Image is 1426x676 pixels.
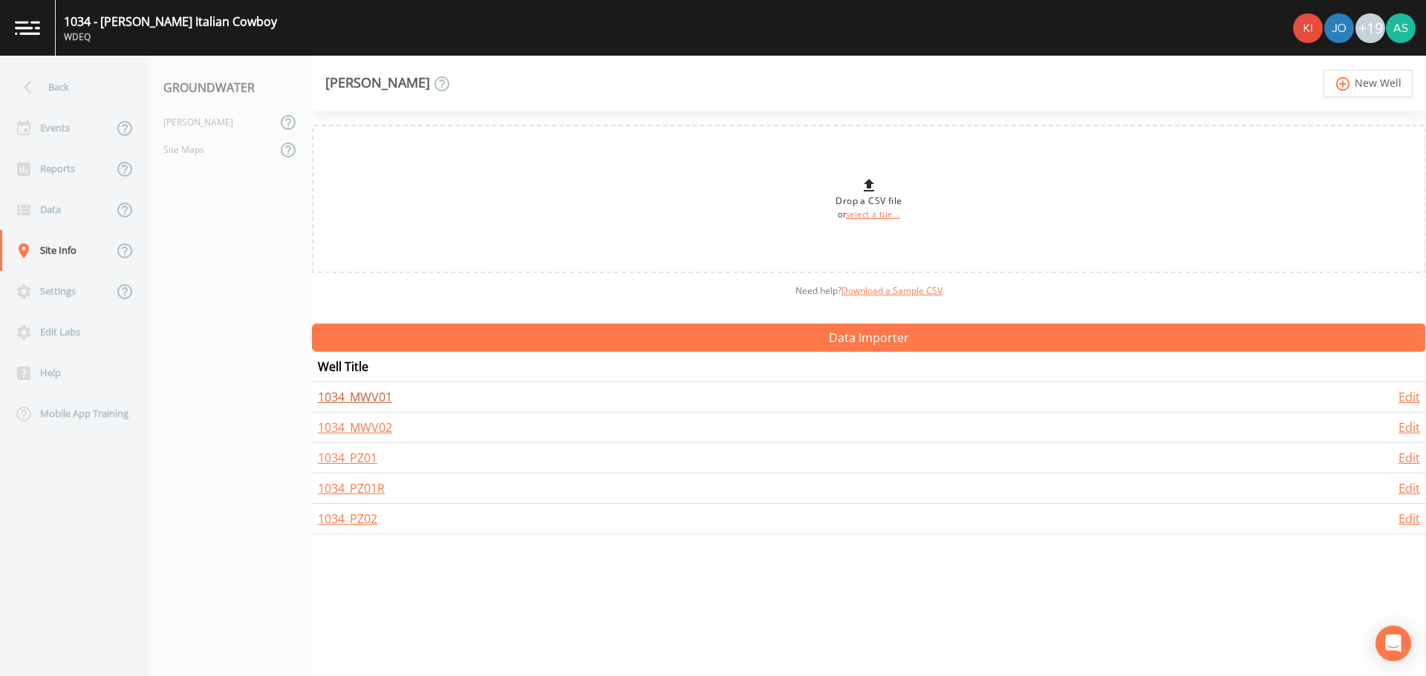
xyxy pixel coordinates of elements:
a: 1034_MWV01 [318,389,392,405]
a: Site Maps [149,136,276,163]
th: Well Title [312,352,1042,382]
a: Download a Sample CSV [841,284,942,297]
a: Edit [1399,419,1420,436]
div: Kira Cunniff [1292,13,1324,43]
i: add_circle_outline [1335,76,1352,92]
a: Edit [1399,450,1420,466]
a: [PERSON_NAME] [149,108,276,136]
a: 1034_PZ02 [318,511,377,527]
div: +19 [1355,13,1385,43]
a: 1034_PZ01R [318,480,385,496]
a: Edit [1399,389,1420,405]
div: Drop a CSV file [836,177,902,221]
div: [PERSON_NAME] [325,75,451,93]
a: select a file... [846,209,900,220]
a: Edit [1399,480,1420,496]
div: Open Intercom Messenger [1375,626,1411,661]
button: Data Importer [312,324,1426,352]
small: or [838,209,900,220]
img: logo [15,21,40,35]
a: 1034_PZ01 [318,450,377,466]
a: 1034_MWV02 [318,419,392,436]
img: d2de15c11da5451b307a030ac90baa3e [1324,13,1354,43]
a: Edit [1399,511,1420,527]
div: GROUNDWATER [149,67,312,108]
div: WDEQ [64,30,277,44]
div: 1034 - [PERSON_NAME] Italian Cowboy [64,13,277,30]
div: Josh Watzak [1324,13,1355,43]
span: Need help? [795,284,942,297]
a: add_circle_outlineNew Well [1324,70,1413,97]
img: 90c1b0c37970a682c16f0c9ace18ad6c [1293,13,1323,43]
img: 360e392d957c10372a2befa2d3a287f3 [1386,13,1416,43]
